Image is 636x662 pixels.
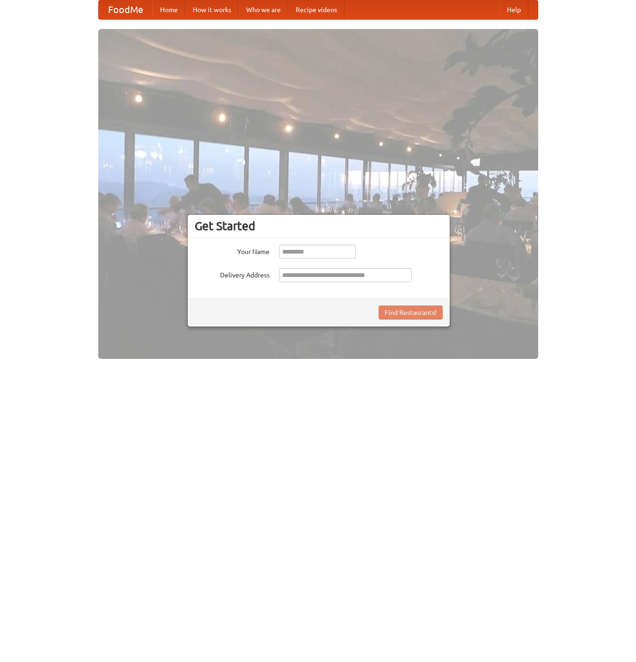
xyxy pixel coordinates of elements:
[195,219,443,233] h3: Get Started
[195,245,270,256] label: Your Name
[185,0,239,19] a: How it works
[379,306,443,320] button: Find Restaurants!
[288,0,344,19] a: Recipe videos
[195,268,270,280] label: Delivery Address
[99,0,153,19] a: FoodMe
[499,0,528,19] a: Help
[239,0,288,19] a: Who we are
[153,0,185,19] a: Home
